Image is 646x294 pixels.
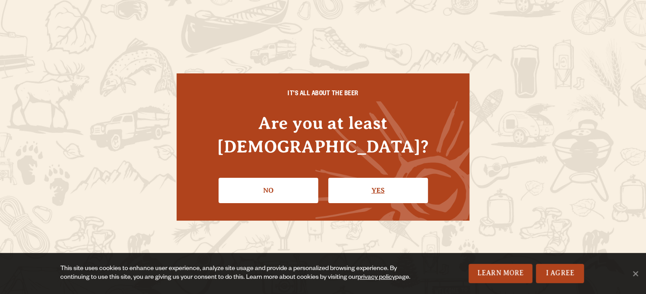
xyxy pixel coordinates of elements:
[631,269,639,278] span: No
[60,265,422,282] div: This site uses cookies to enhance user experience, analyze site usage and provide a personalized ...
[358,274,395,281] a: privacy policy
[194,91,452,99] h6: IT'S ALL ABOUT THE BEER
[469,264,533,283] a: Learn More
[328,178,428,203] a: Confirm I'm 21 or older
[536,264,584,283] a: I Agree
[219,178,318,203] a: No
[194,111,452,158] h4: Are you at least [DEMOGRAPHIC_DATA]?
